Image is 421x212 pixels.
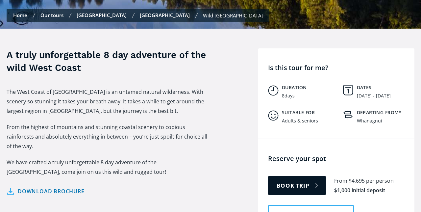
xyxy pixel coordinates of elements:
a: [GEOGRAPHIC_DATA] [77,12,127,18]
div: $4,695 [349,177,365,185]
a: Home [13,12,27,18]
h4: Reserve your spot [268,154,411,163]
p: We have crafted a truly unforgettable 8 day adventure of the [GEOGRAPHIC_DATA], come join on us t... [7,158,210,177]
div: From [334,177,347,185]
h3: A truly unforgettable 8 day adventure of the wild West Coast [7,48,210,74]
h5: Duration [282,85,336,91]
p: The West Coast of [GEOGRAPHIC_DATA] is an untamed natural wilderness. With scenery so stunning it... [7,87,210,116]
div: [DATE] - [DATE] [357,93,391,99]
h5: Suitable for [282,110,336,116]
a: Our tours [40,12,63,18]
nav: Breadcrumbs [7,9,269,22]
h4: Is this tour for me? [268,63,411,72]
a: Book trip [268,176,326,195]
a: Download brochure [7,187,85,196]
div: days [285,93,295,99]
div: Wild [GEOGRAPHIC_DATA] [203,12,263,19]
h5: Departing from* [357,110,411,116]
p: From the highest of mountains and stunning coastal scenery to copious rainforests and absolutely ... [7,122,210,151]
h5: Dates [357,85,411,91]
div: Adults & seniors [282,118,318,124]
div: initial deposit [352,187,385,194]
div: per person [366,177,394,185]
a: [GEOGRAPHIC_DATA] [140,12,190,18]
div: 8 [282,93,285,99]
div: $1,000 [334,187,350,194]
div: Whanagnui [357,118,382,124]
